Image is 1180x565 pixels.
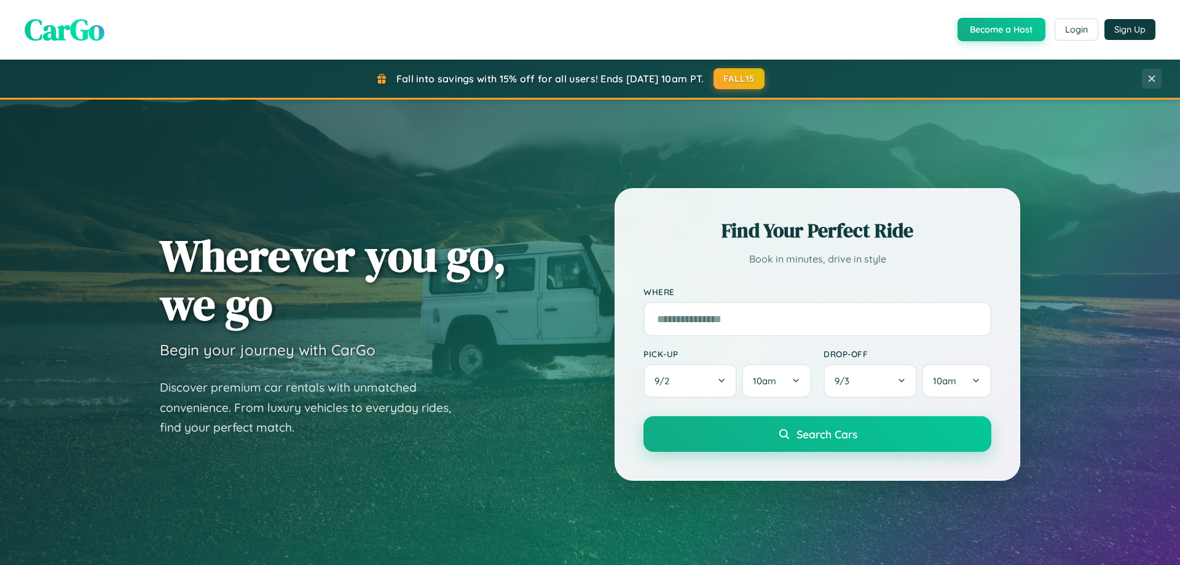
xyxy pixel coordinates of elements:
[1055,18,1098,41] button: Login
[396,73,704,85] span: Fall into savings with 15% off for all users! Ends [DATE] 10am PT.
[160,377,467,438] p: Discover premium car rentals with unmatched convenience. From luxury vehicles to everyday rides, ...
[922,364,991,398] button: 10am
[835,375,855,387] span: 9 / 3
[643,364,737,398] button: 9/2
[25,9,104,50] span: CarGo
[655,375,675,387] span: 9 / 2
[753,375,776,387] span: 10am
[742,364,811,398] button: 10am
[643,250,991,268] p: Book in minutes, drive in style
[824,364,917,398] button: 9/3
[643,217,991,244] h2: Find Your Perfect Ride
[160,231,506,328] h1: Wherever you go, we go
[714,68,765,89] button: FALL15
[933,375,956,387] span: 10am
[796,427,857,441] span: Search Cars
[824,349,991,359] label: Drop-off
[643,416,991,452] button: Search Cars
[643,349,811,359] label: Pick-up
[1104,19,1155,40] button: Sign Up
[958,18,1045,41] button: Become a Host
[643,286,991,297] label: Where
[160,341,376,359] h3: Begin your journey with CarGo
